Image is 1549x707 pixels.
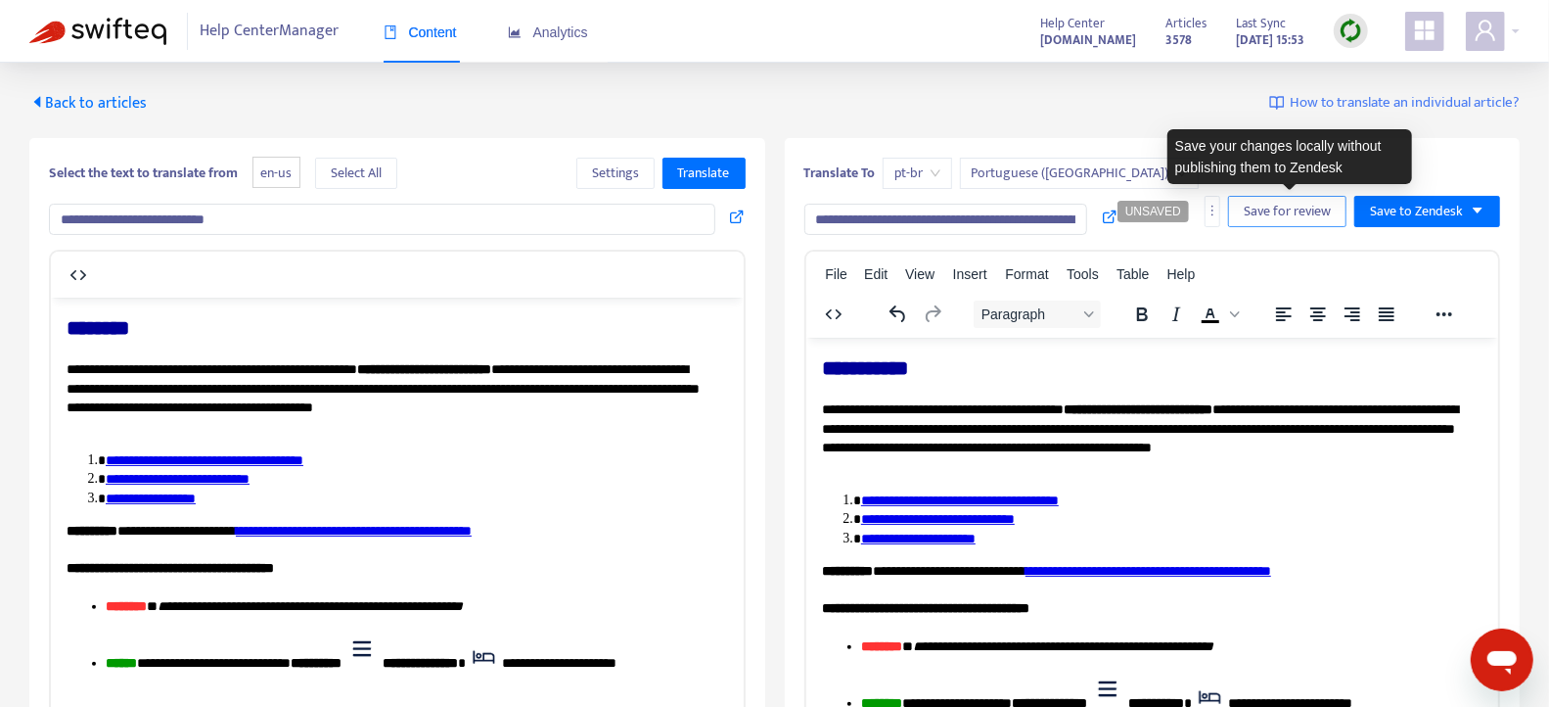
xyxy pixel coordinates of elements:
[1125,205,1181,218] span: UNSAVED
[980,306,1076,322] span: Paragraph
[1354,196,1500,227] button: Save to Zendeskcaret-down
[973,301,1100,328] button: Block Paragraph
[1269,95,1285,111] img: image-link
[1165,29,1192,51] strong: 3578
[1116,266,1149,282] span: Table
[1205,196,1220,227] button: more
[804,162,876,184] b: Translate To
[953,266,987,282] span: Insert
[201,13,340,50] span: Help Center Manager
[1269,92,1520,115] a: How to translate an individual article?
[881,301,914,328] button: Undo
[1236,13,1286,34] span: Last Sync
[384,24,457,40] span: Content
[1244,201,1331,222] span: Save for review
[576,158,655,189] button: Settings
[1266,301,1299,328] button: Align left
[894,159,940,188] span: pt-br
[825,266,847,282] span: File
[1339,19,1363,43] img: sync.dc5367851b00ba804db3.png
[592,163,639,184] span: Settings
[662,158,746,189] button: Translate
[678,163,730,184] span: Translate
[1471,204,1484,217] span: caret-down
[915,301,948,328] button: Redo
[1040,28,1136,51] a: [DOMAIN_NAME]
[1165,13,1207,34] span: Articles
[1300,301,1334,328] button: Align center
[1413,19,1436,42] span: appstore
[29,90,147,117] span: Back to articles
[972,159,1187,188] span: Portuguese (Brazil)
[1335,301,1368,328] button: Align right
[29,18,166,45] img: Swifteq
[331,163,382,184] span: Select All
[508,24,588,40] span: Analytics
[1167,129,1412,184] div: Save your changes locally without publishing them to Zendesk
[384,25,397,39] span: book
[1228,196,1346,227] button: Save for review
[1369,301,1402,328] button: Justify
[1474,19,1497,42] span: user
[1067,266,1099,282] span: Tools
[508,25,522,39] span: area-chart
[1040,29,1136,51] strong: [DOMAIN_NAME]
[1206,204,1219,217] span: more
[1471,629,1533,691] iframe: Button to launch messaging window
[1236,29,1304,51] strong: [DATE] 15:53
[252,157,300,189] span: en-us
[1370,201,1463,222] span: Save to Zendesk
[1005,266,1048,282] span: Format
[49,162,238,184] b: Select the text to translate from
[1193,301,1242,328] div: Text color Black
[1124,301,1158,328] button: Bold
[1159,301,1192,328] button: Italic
[29,94,45,110] span: caret-left
[905,266,934,282] span: View
[1040,13,1105,34] span: Help Center
[1167,266,1196,282] span: Help
[864,266,888,282] span: Edit
[315,158,397,189] button: Select All
[1427,301,1460,328] button: Reveal or hide additional toolbar items
[1290,92,1520,115] span: How to translate an individual article?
